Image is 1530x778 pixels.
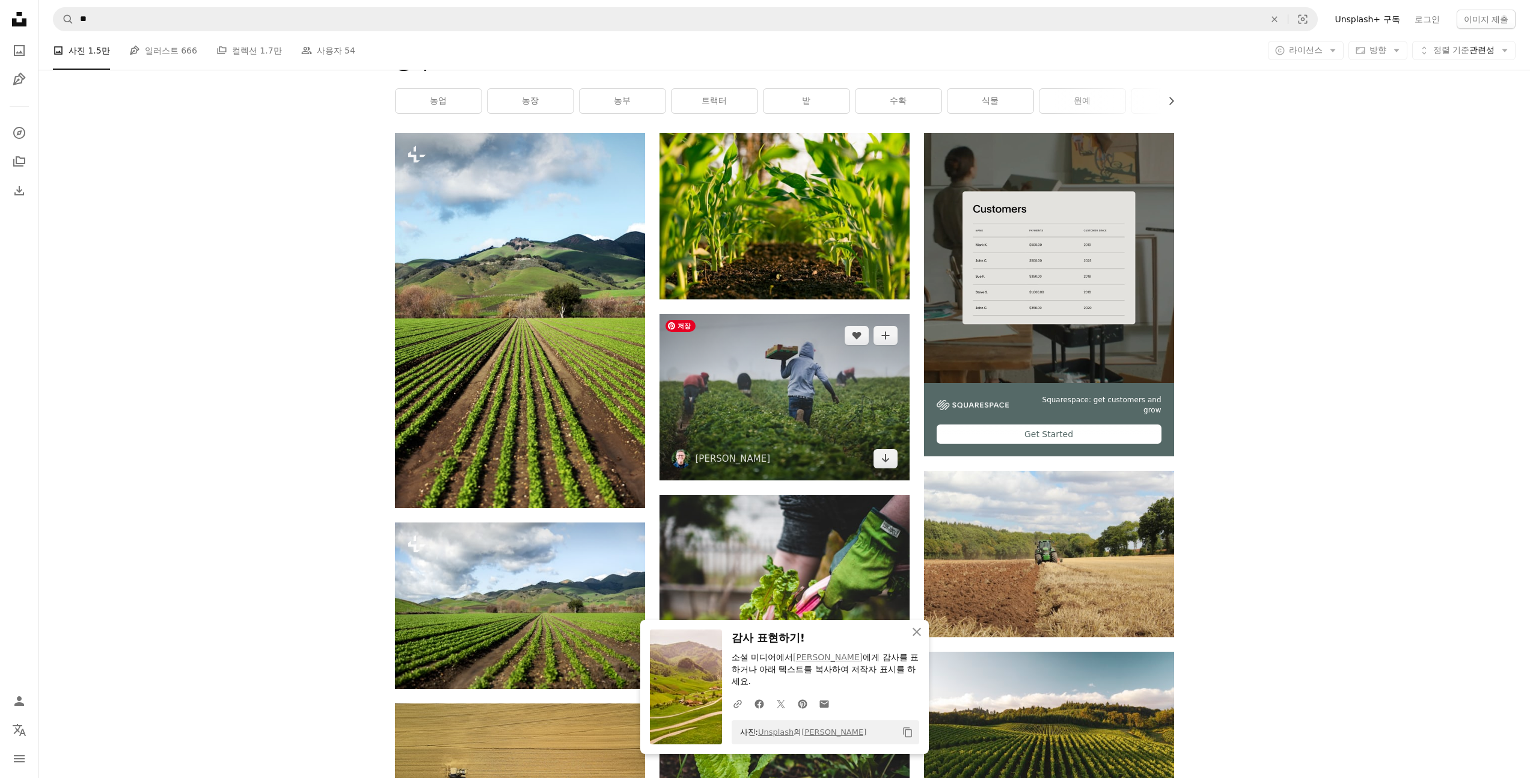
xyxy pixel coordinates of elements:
button: 라이선스 [1268,41,1344,60]
button: 목록을 오른쪽으로 스크롤 [1160,89,1174,113]
img: 들판에서 녹색 트랙터 농업 [924,471,1174,637]
a: 산을 배경으로 한 넓은 농작물 밭 [395,600,645,611]
a: [PERSON_NAME] [801,727,866,737]
span: 사진: 의 [734,723,867,742]
button: Unsplash 검색 [54,8,74,31]
a: 트랙터 [672,89,757,113]
a: 식물 [947,89,1033,113]
span: 1.7만 [260,44,281,57]
a: 수확 [855,89,941,113]
form: 사이트 전체에서 이미지 찾기 [53,7,1318,31]
a: 로그인 [1407,10,1447,29]
button: 좋아요 [845,326,869,345]
a: 산을 배경으로 한 넓은 농작물 밭 [395,314,645,325]
a: 다운로드 [874,449,898,468]
img: 산을 배경으로 한 넓은 농작물 밭 [395,133,645,508]
a: 사용자 54 [301,31,355,70]
a: Twitter에 공유 [770,691,792,715]
a: 로그인 / 가입 [7,689,31,713]
img: 산을 배경으로 한 넓은 농작물 밭 [395,522,645,689]
button: 언어 [7,718,31,742]
h3: 감사 표현하기! [732,629,919,647]
a: Facebook에 공유 [748,691,770,715]
a: 들판에서 녹색 트랙터 농업 [924,548,1174,559]
a: 홈 — Unsplash [7,7,31,34]
a: 사진 [7,38,31,63]
span: 저장 [666,320,696,332]
a: 잎이 무성한 식물 더미 [924,729,1174,740]
span: 666 [181,44,197,57]
img: 갈색 토양에 녹색 식물 [659,133,910,299]
span: Squarespace: get customers and grow [1023,395,1161,415]
a: 일러스트 666 [129,31,197,70]
span: 정렬 기준 [1433,45,1469,55]
a: 원예 [1039,89,1125,113]
a: Unsplash+ 구독 [1327,10,1407,29]
a: Pinterest에 공유 [792,691,813,715]
p: 소셜 미디어에서 에게 감사를 표하거나 아래 텍스트를 복사하여 저작자 표시를 하세요. [732,652,919,688]
button: 클립보드에 복사하기 [898,722,918,743]
span: 방향 [1369,45,1386,55]
a: 컬렉션 1.7만 [216,31,282,70]
span: 관련성 [1433,44,1495,57]
a: 밭 [763,89,849,113]
button: 메뉴 [7,747,31,771]
span: 라이선스 [1289,45,1323,55]
button: 방향 [1348,41,1407,60]
a: 다운로드 내역 [7,179,31,203]
button: 삭제 [1261,8,1288,31]
a: 갈색 토양에 녹색 식물 [659,210,910,221]
img: file-1747939376688-baf9a4a454ffimage [924,133,1174,383]
div: Get Started [937,424,1161,444]
a: [PERSON_NAME] [793,652,863,662]
a: 농업 [396,89,482,113]
a: 컬렉션 [7,150,31,174]
button: 시각적 검색 [1288,8,1317,31]
a: 이메일로 공유에 공유 [813,691,835,715]
a: 일러스트 [7,67,31,91]
img: file-1747939142011-51e5cc87e3c9 [937,400,1009,411]
a: Unsplash [758,727,794,737]
button: 컬렉션에 추가 [874,326,898,345]
a: 농민 [1131,89,1217,113]
a: 회색 까마귀와 검은 바지를 입은 남자가 갈색 판지 상자를 들고 있습니다. [659,391,910,402]
a: Squarespace: get customers and growGet Started [924,133,1174,457]
a: [PERSON_NAME] [696,453,771,465]
a: 농부 [580,89,666,113]
a: 농장 [488,89,574,113]
img: 회색 까마귀와 검은 바지를 입은 남자가 갈색 판지 상자를 들고 있습니다. [659,314,910,480]
button: 정렬 기준관련성 [1412,41,1516,60]
span: 54 [344,44,355,57]
a: 탐색 [7,121,31,145]
button: 이미지 제출 [1457,10,1516,29]
img: Tim Mossholder의 프로필로 이동 [672,449,691,468]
